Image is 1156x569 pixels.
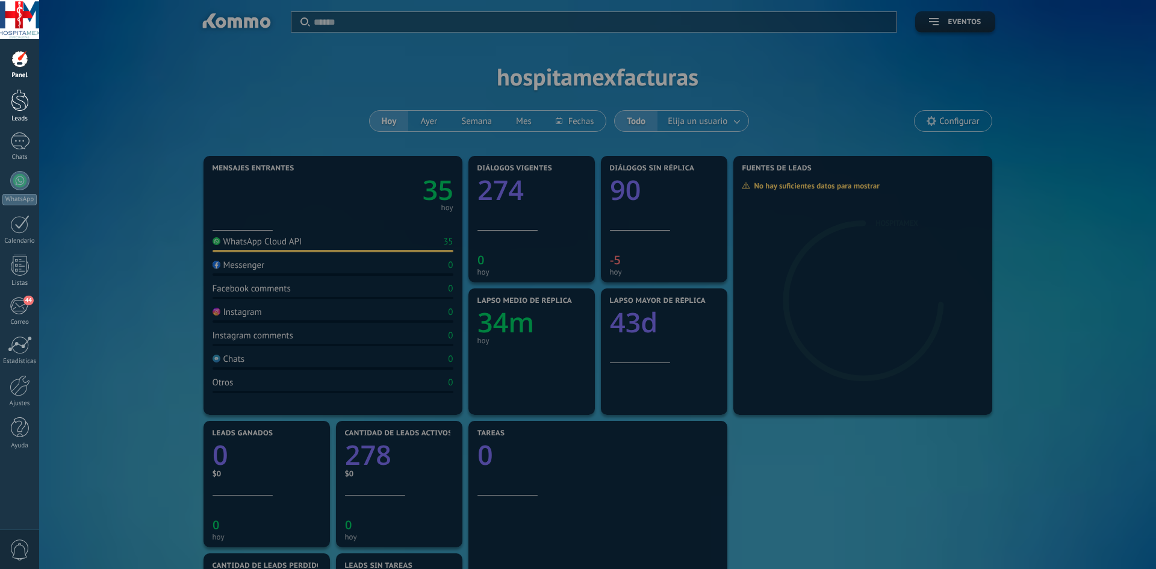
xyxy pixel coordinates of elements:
[2,154,37,161] div: Chats
[2,442,37,450] div: Ayuda
[2,237,37,245] div: Calendario
[2,72,37,79] div: Panel
[2,115,37,123] div: Leads
[2,279,37,287] div: Listas
[23,296,34,305] span: 44
[2,400,37,408] div: Ajustes
[2,319,37,326] div: Correo
[2,358,37,365] div: Estadísticas
[2,194,37,205] div: WhatsApp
